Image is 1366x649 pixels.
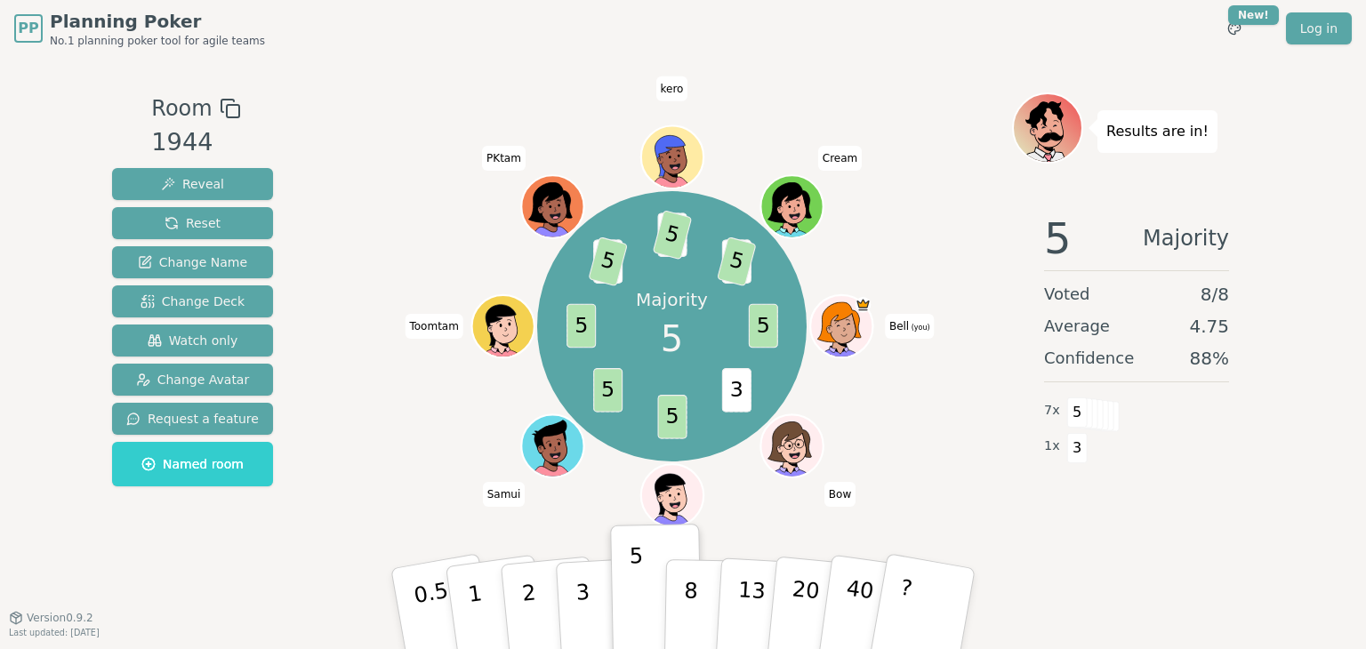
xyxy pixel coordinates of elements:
span: Click to change your name [824,482,856,507]
span: Version 0.9.2 [27,611,93,625]
a: Log in [1286,12,1352,44]
button: Click to change your avatar [812,297,871,356]
span: Click to change your name [656,76,688,100]
p: 5 [630,543,645,639]
span: Room [151,92,212,124]
span: Bell is the host [855,297,871,313]
span: (you) [909,324,930,332]
span: Click to change your name [483,482,526,507]
span: 5 [593,368,623,413]
span: Click to change your name [482,146,526,171]
span: 1 x [1044,437,1060,456]
button: Change Name [112,246,273,278]
span: 5 [588,236,628,286]
button: Reveal [112,168,273,200]
span: Change Deck [141,292,245,310]
span: 7 x [1044,401,1060,421]
span: Click to change your name [885,314,935,339]
button: Change Deck [112,285,273,317]
span: Click to change your name [818,146,862,171]
button: Version0.9.2 [9,611,93,625]
button: Watch only [112,324,273,357]
span: Reveal [161,175,224,193]
p: Results are in! [1106,119,1209,144]
span: PP [18,18,38,39]
span: 5 [1044,217,1072,260]
p: Majority [636,287,708,312]
span: Last updated: [DATE] [9,628,100,637]
span: Click to change your name [405,314,462,339]
button: Change Avatar [112,364,273,396]
span: Confidence [1044,346,1134,371]
a: PPPlanning PokerNo.1 planning poker tool for agile teams [14,9,265,48]
span: Voted [1044,282,1090,307]
span: Request a feature [126,410,259,428]
span: 5 [1067,397,1088,428]
span: 4.75 [1189,314,1229,339]
span: Average [1044,314,1110,339]
div: New! [1228,5,1279,25]
span: Reset [165,214,221,232]
span: 3 [721,368,751,413]
span: Change Name [138,253,247,271]
button: Named room [112,442,273,486]
div: 1944 [151,124,240,161]
span: Planning Poker [50,9,265,34]
span: Majority [1143,217,1229,260]
span: 5 [661,312,683,365]
span: Named room [141,455,244,473]
span: 5 [652,210,692,260]
span: Watch only [148,332,238,349]
span: 5 [566,304,596,349]
span: 5 [748,304,777,349]
span: 88 % [1190,346,1229,371]
span: 5 [657,395,687,439]
span: 3 [1067,433,1088,463]
button: Reset [112,207,273,239]
span: No.1 planning poker tool for agile teams [50,34,265,48]
span: 8 / 8 [1201,282,1229,307]
button: New! [1218,12,1250,44]
span: Change Avatar [136,371,250,389]
button: Request a feature [112,403,273,435]
span: 5 [716,236,756,286]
